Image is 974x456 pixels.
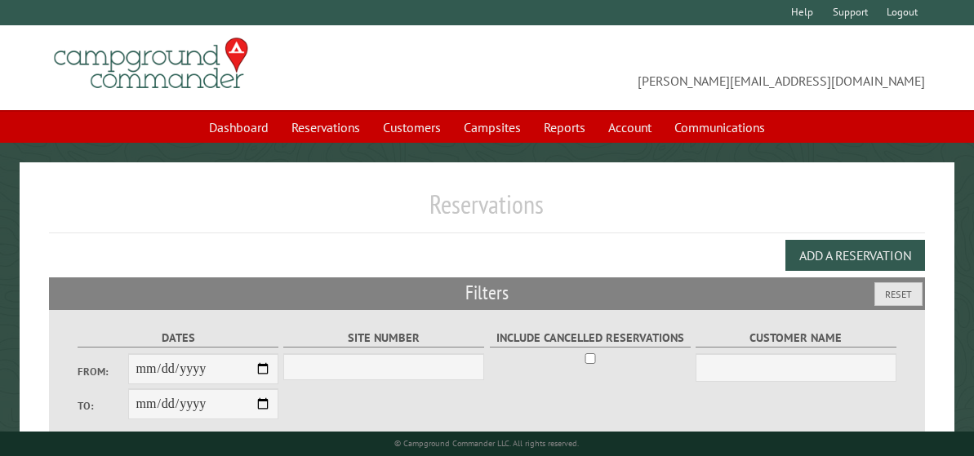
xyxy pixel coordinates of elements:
[394,438,579,449] small: © Campground Commander LLC. All rights reserved.
[199,112,278,143] a: Dashboard
[598,112,661,143] a: Account
[282,112,370,143] a: Reservations
[49,32,253,95] img: Campground Commander
[696,329,896,348] label: Customer Name
[785,240,925,271] button: Add a Reservation
[534,112,595,143] a: Reports
[454,112,531,143] a: Campsites
[78,329,278,348] label: Dates
[283,329,484,348] label: Site Number
[373,112,451,143] a: Customers
[487,45,926,91] span: [PERSON_NAME][EMAIL_ADDRESS][DOMAIN_NAME]
[490,329,691,348] label: Include Cancelled Reservations
[78,398,127,414] label: To:
[49,277,926,308] h2: Filters
[49,188,926,233] h1: Reservations
[78,364,127,379] label: From:
[665,112,775,143] a: Communications
[874,282,923,306] button: Reset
